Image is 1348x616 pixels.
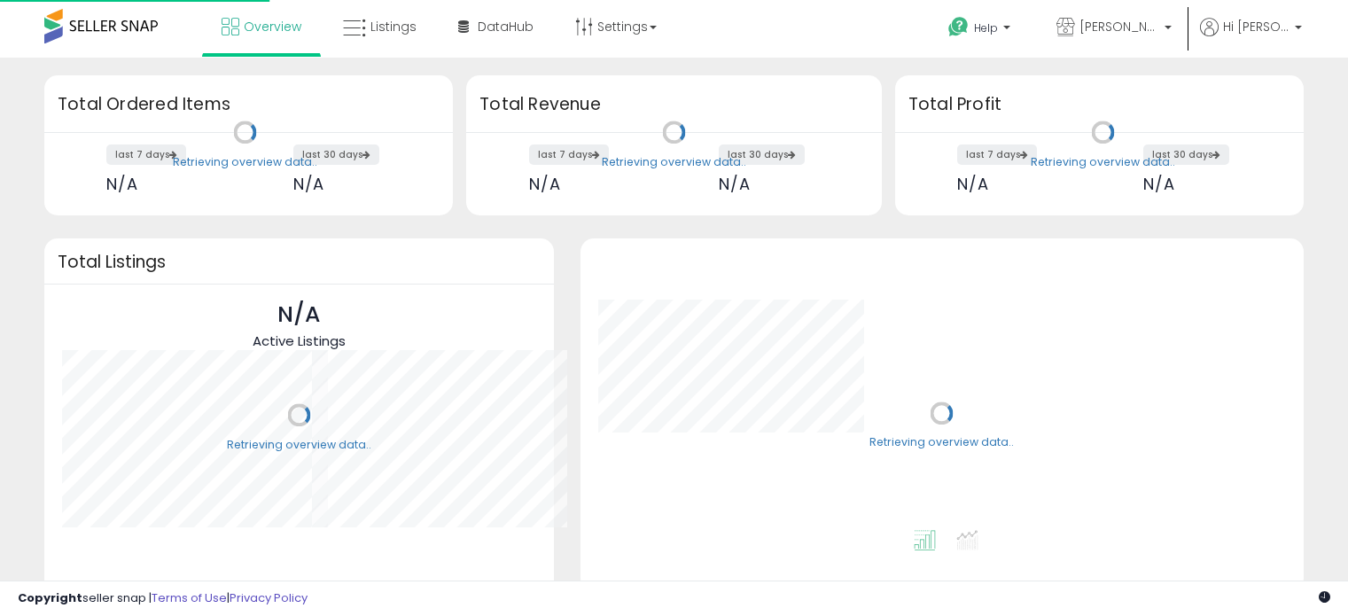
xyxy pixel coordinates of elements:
strong: Copyright [18,589,82,606]
span: DataHub [478,18,534,35]
div: Retrieving overview data.. [173,154,317,170]
div: Retrieving overview data.. [1031,154,1175,170]
div: Retrieving overview data.. [869,435,1014,451]
a: Help [934,3,1028,58]
div: Retrieving overview data.. [227,437,371,453]
span: Listings [370,18,417,35]
span: Overview [244,18,301,35]
div: Retrieving overview data.. [602,154,746,170]
span: Hi [PERSON_NAME] [1223,18,1290,35]
div: seller snap | | [18,590,308,607]
span: Help [974,20,998,35]
a: Hi [PERSON_NAME] [1200,18,1302,58]
i: Get Help [947,16,970,38]
span: [PERSON_NAME] [1079,18,1159,35]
